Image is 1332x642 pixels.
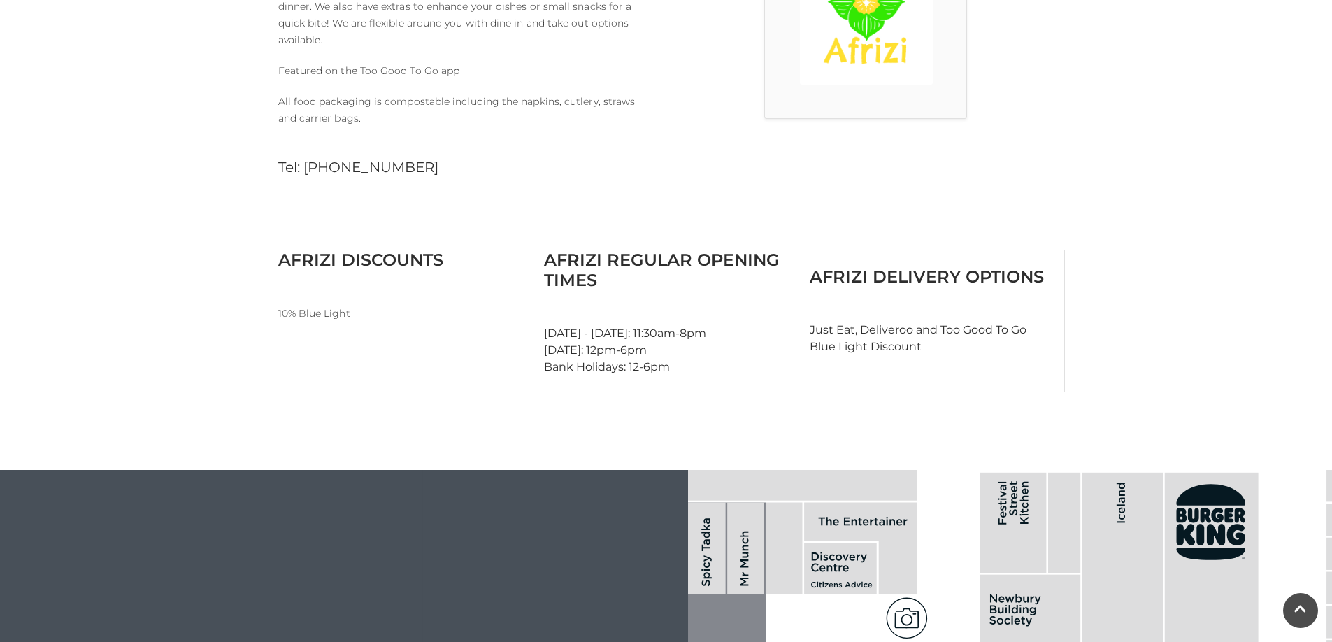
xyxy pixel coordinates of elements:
p: All food packaging is compostable including the napkins, cutlery, straws and carrier bags. [278,93,656,127]
h3: Afrizi Discounts [278,250,522,270]
p: 10% Blue Light [278,305,522,322]
div: [DATE] - [DATE]: 11:30am-8pm [DATE]: 12pm-6pm Bank Holidays: 12-6pm [533,250,799,392]
h3: Afrizi Regular Opening Times [544,250,788,290]
h3: Afrizi Delivery Options [810,266,1054,287]
div: Just Eat, Deliveroo and Too Good To Go Blue Light Discount [799,250,1065,392]
p: Featured on the Too Good To Go app [278,62,656,79]
a: Tel: [PHONE_NUMBER] [278,159,439,176]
